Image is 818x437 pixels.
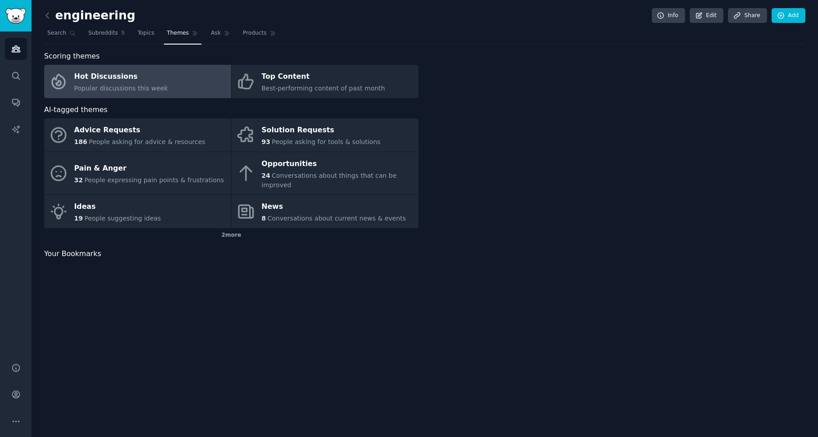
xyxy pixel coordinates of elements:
a: Topics [134,26,157,45]
a: Edit [690,8,723,23]
a: Top ContentBest-performing content of past month [232,65,418,98]
span: 19 [74,215,83,222]
a: Advice Requests186People asking for advice & resources [44,118,231,152]
div: Opportunities [262,157,414,171]
div: Ideas [74,200,161,214]
a: Info [652,8,685,23]
span: Products [243,29,267,37]
span: Popular discussions this week [74,85,168,92]
a: Themes [164,26,202,45]
a: Opportunities24Conversations about things that can be improved [232,152,418,195]
div: 2 more [44,228,418,243]
span: 24 [262,172,270,179]
span: Search [47,29,66,37]
span: People asking for tools & solutions [272,138,380,145]
a: Ask [208,26,233,45]
span: Best-performing content of past month [262,85,385,92]
a: Products [240,26,279,45]
span: Topics [137,29,154,37]
span: Conversations about current news & events [268,215,406,222]
span: 5 [121,29,125,37]
span: 186 [74,138,87,145]
a: Search [44,26,79,45]
a: Hot DiscussionsPopular discussions this week [44,65,231,98]
h2: engineering [44,9,136,23]
a: Subreddits5 [85,26,128,45]
span: 8 [262,215,266,222]
span: People suggesting ideas [84,215,161,222]
span: 93 [262,138,270,145]
div: Hot Discussions [74,70,168,84]
span: AI-tagged themes [44,104,108,116]
a: Share [728,8,767,23]
div: Solution Requests [262,123,381,138]
div: News [262,200,406,214]
span: Your Bookmarks [44,248,101,260]
a: Pain & Anger32People expressing pain points & frustrations [44,152,231,195]
a: Ideas19People suggesting ideas [44,195,231,228]
span: Subreddits [88,29,118,37]
div: Pain & Anger [74,162,224,176]
div: Advice Requests [74,123,205,138]
span: Conversations about things that can be improved [262,172,397,189]
a: Solution Requests93People asking for tools & solutions [232,118,418,152]
img: GummySearch logo [5,8,26,24]
span: People expressing pain points & frustrations [84,176,224,184]
div: Top Content [262,70,385,84]
span: 32 [74,176,83,184]
span: Scoring themes [44,51,100,62]
a: News8Conversations about current news & events [232,195,418,228]
a: Add [772,8,805,23]
span: Ask [211,29,221,37]
span: People asking for advice & resources [89,138,205,145]
span: Themes [167,29,189,37]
